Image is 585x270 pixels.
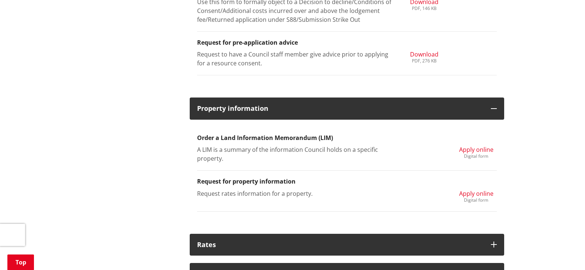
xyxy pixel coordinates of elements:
h3: Request for pre-application advice [197,39,497,46]
p: A LIM is a summary of the information Council holds on a specific property. [197,145,393,163]
a: Download PDF, 276 KB [410,50,438,63]
span: Apply online [459,189,493,198]
p: Request rates information for a property. [197,189,393,198]
div: Digital form [459,154,493,158]
span: Download [410,50,438,58]
h3: Order a Land Information Memorandum (LIM) [197,134,497,141]
h3: Request for property information [197,178,497,185]
div: Digital form [459,198,493,202]
iframe: Messenger Launcher [551,239,578,266]
div: PDF, 276 KB [410,59,438,63]
p: Request to have a Council staff member give advice prior to applying for a resource consent. [197,50,393,68]
div: PDF, 146 KB [410,6,438,11]
h3: Property information [197,105,484,112]
a: Apply online Digital form [459,189,493,202]
h3: Rates [197,241,484,249]
a: Apply online Digital form [459,145,493,158]
span: Apply online [459,146,493,154]
a: Top [7,254,34,270]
